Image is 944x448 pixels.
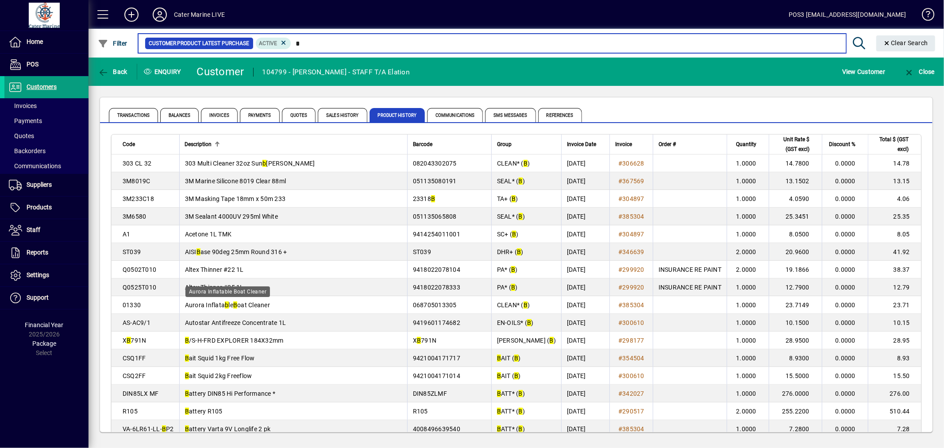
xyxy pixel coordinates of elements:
mat-chip: Product Activation Status: Active [256,38,291,49]
a: #298177 [615,336,647,345]
span: attery R105 [185,408,223,415]
em: B [519,178,523,185]
td: 1.0000 [727,154,769,172]
span: /S-H-FRD EXPLORER 184X32mm [185,337,284,344]
td: 15.50 [868,367,921,385]
span: Acetone 1L TMK [185,231,232,238]
span: TA+ ( ) [497,195,518,202]
span: View Customer [842,65,885,79]
td: 0.0000 [822,225,868,243]
td: 0.0000 [822,154,868,172]
span: Autostar Antifreeze Concentrate 1L [185,319,286,326]
td: 2.0000 [727,261,769,278]
a: Home [4,31,89,53]
td: 0.0000 [822,385,868,402]
em: B [497,390,501,397]
em: b [225,301,228,309]
div: POS3 [EMAIL_ADDRESS][DOMAIN_NAME] [789,8,906,22]
span: SEAL* ( ) [497,178,525,185]
em: B [512,231,516,238]
span: SMS Messages [485,108,536,122]
td: 25.3451 [769,208,822,225]
div: Invoice [615,139,647,149]
a: Suppliers [4,174,89,196]
span: 290517 [622,408,644,415]
td: 0.0000 [822,261,868,278]
span: Altex Thinner #22 1L [185,266,244,273]
span: 3M Sealant 4000UV 295ml White [185,213,278,220]
span: AIT ( ) [497,355,521,362]
div: Customer [197,65,244,79]
span: Invoice Date [567,139,596,149]
span: Customers [27,83,57,90]
em: B [514,355,518,362]
span: A1 [123,231,131,238]
td: 1.0000 [727,314,769,332]
span: Home [27,38,43,45]
em: B [197,248,200,255]
span: ATT* ( ) [497,390,525,397]
span: 298177 [622,337,644,344]
em: b [262,160,266,167]
div: Enquiry [137,65,190,79]
span: Package [32,340,56,347]
span: Quantity [736,139,756,149]
span: Reports [27,249,48,256]
td: [DATE] [561,367,609,385]
td: INSURANCE RE PAINT [653,261,727,278]
td: [DATE] [561,208,609,225]
div: Cater Marine LIVE [174,8,225,22]
td: 20.9600 [769,243,822,261]
div: Barcode [413,139,486,149]
span: Active [259,40,277,46]
span: # [618,301,622,309]
span: 303 CL 32 [123,160,151,167]
td: 10.1500 [769,314,822,332]
span: 367569 [622,178,644,185]
span: R105 [123,408,138,415]
span: DIN85ZLMF [413,390,447,397]
div: Group [497,139,556,149]
span: # [618,355,622,362]
td: 13.1502 [769,172,822,190]
div: Discount % [828,139,863,149]
span: Communications [427,108,483,122]
span: Customer Product Latest Purchase [149,39,250,48]
button: Profile [146,7,174,23]
span: ATT* ( ) [497,408,525,415]
span: Transactions [109,108,158,122]
span: # [618,390,622,397]
span: 01330 [123,301,141,309]
span: Payments [240,108,280,122]
span: # [618,160,622,167]
td: 0.0000 [822,172,868,190]
span: Staff [27,226,40,233]
a: Payments [4,113,89,128]
span: 9421004171717 [413,355,460,362]
span: Filter [98,40,127,47]
td: 12.79 [868,278,921,296]
a: #385304 [615,300,647,310]
td: 2.0000 [727,243,769,261]
span: PA* ( ) [497,284,518,291]
div: Code [123,139,174,149]
span: Financial Year [25,321,64,328]
td: [DATE] [561,190,609,208]
span: 304897 [622,231,644,238]
td: 38.37 [868,261,921,278]
td: 19.1866 [769,261,822,278]
td: 1.0000 [727,190,769,208]
span: ait Squid 2kg Freeflow [185,372,252,379]
span: 051135080191 [413,178,457,185]
span: # [618,425,622,433]
span: 342027 [622,390,644,397]
span: 300610 [622,319,644,326]
a: #300610 [615,371,647,381]
td: 255.2200 [769,402,822,420]
span: Balances [160,108,199,122]
span: Aurora Inflata le oat Cleaner [185,301,270,309]
a: Backorders [4,143,89,158]
td: 14.78 [868,154,921,172]
span: Settings [27,271,49,278]
em: B [524,160,528,167]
